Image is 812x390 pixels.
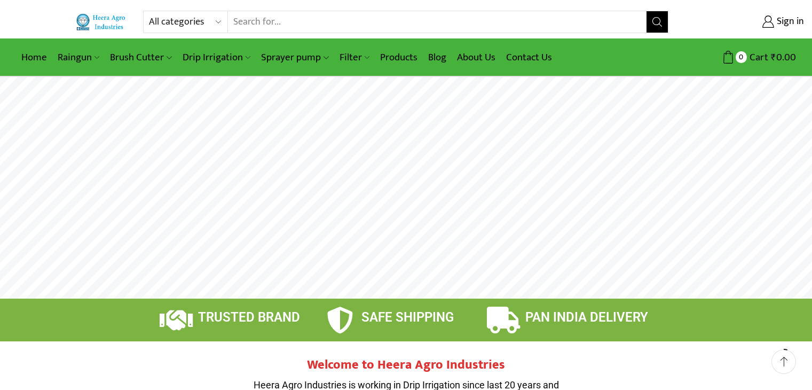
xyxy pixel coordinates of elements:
[52,45,105,70] a: Raingun
[747,50,768,65] span: Cart
[256,45,334,70] a: Sprayer pump
[679,48,796,67] a: 0 Cart ₹0.00
[105,45,177,70] a: Brush Cutter
[16,45,52,70] a: Home
[684,12,804,32] a: Sign in
[198,310,300,325] span: TRUSTED BRAND
[771,49,776,66] span: ₹
[334,45,375,70] a: Filter
[525,310,648,325] span: PAN INDIA DELIVERY
[423,45,452,70] a: Blog
[228,11,647,33] input: Search for...
[771,49,796,66] bdi: 0.00
[774,15,804,29] span: Sign in
[647,11,668,33] button: Search button
[501,45,557,70] a: Contact Us
[736,51,747,63] span: 0
[452,45,501,70] a: About Us
[375,45,423,70] a: Products
[177,45,256,70] a: Drip Irrigation
[361,310,454,325] span: SAFE SHIPPING
[246,357,566,373] h2: Welcome to Heera Agro Industries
